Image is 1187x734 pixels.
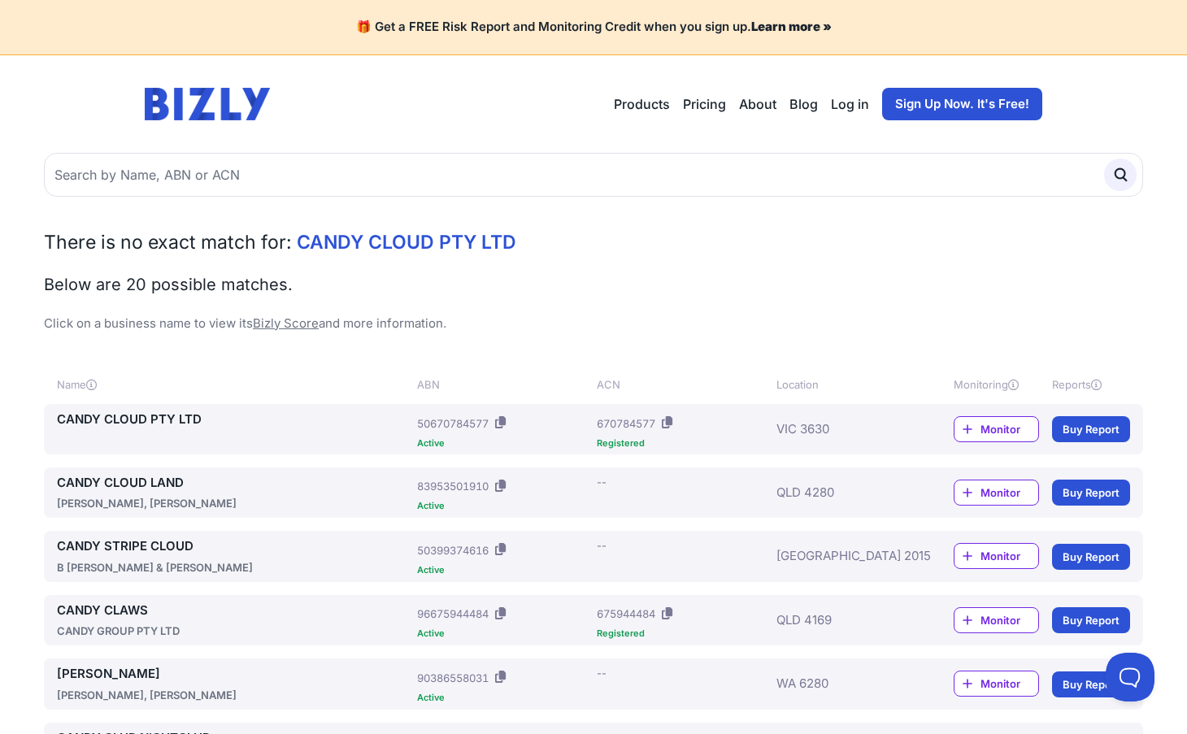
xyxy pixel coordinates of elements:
a: Pricing [683,94,726,114]
span: Monitor [980,548,1038,564]
a: CANDY CLOUD PTY LTD [57,410,411,429]
a: [PERSON_NAME] [57,665,411,684]
a: Buy Report [1052,671,1130,697]
a: CANDY CLOUD LAND [57,474,411,493]
a: Buy Report [1052,480,1130,506]
a: Log in [831,94,869,114]
div: [PERSON_NAME], [PERSON_NAME] [57,495,411,511]
p: Click on a business name to view its and more information. [44,315,1143,333]
a: Blog [789,94,818,114]
div: Registered [597,629,770,638]
div: Active [417,629,590,638]
span: Monitor [980,421,1038,437]
div: Active [417,502,590,510]
a: Monitor [954,607,1039,633]
span: Monitor [980,612,1038,628]
span: Below are 20 possible matches. [44,275,293,294]
div: ACN [597,376,770,393]
span: Monitor [980,484,1038,501]
a: Monitor [954,671,1039,697]
div: Name [57,376,411,393]
button: Products [614,94,670,114]
div: Active [417,693,590,702]
div: 83953501910 [417,478,489,494]
div: Reports [1052,376,1130,393]
div: 50399374616 [417,542,489,558]
a: Bizly Score [253,315,319,331]
div: 675944484 [597,606,655,622]
div: Active [417,566,590,575]
div: QLD 4280 [776,474,905,512]
a: CANDY STRIPE CLOUD [57,537,411,556]
a: Buy Report [1052,416,1130,442]
div: Location [776,376,905,393]
div: [PERSON_NAME], [PERSON_NAME] [57,687,411,703]
input: Search by Name, ABN or ACN [44,153,1143,197]
div: ABN [417,376,590,393]
iframe: Toggle Customer Support [1106,653,1154,701]
a: Buy Report [1052,544,1130,570]
div: VIC 3630 [776,410,905,448]
a: Learn more » [751,19,832,34]
div: -- [597,537,607,554]
a: Buy Report [1052,607,1130,633]
div: QLD 4169 [776,602,905,640]
div: Active [417,439,590,448]
div: CANDY GROUP PTY LTD [57,623,411,639]
div: [GEOGRAPHIC_DATA] 2015 [776,537,905,575]
div: Monitoring [954,376,1039,393]
div: Registered [597,439,770,448]
a: Sign Up Now. It's Free! [882,88,1042,120]
a: Monitor [954,480,1039,506]
h4: 🎁 Get a FREE Risk Report and Monitoring Credit when you sign up. [20,20,1167,35]
div: B [PERSON_NAME] & [PERSON_NAME] [57,559,411,575]
span: CANDY CLOUD PTY LTD [297,231,516,254]
a: Monitor [954,416,1039,442]
div: WA 6280 [776,665,905,703]
a: CANDY CLAWS [57,602,411,620]
div: -- [597,665,607,681]
div: 90386558031 [417,670,489,686]
div: 670784577 [597,415,655,432]
span: Monitor [980,675,1038,692]
a: About [739,94,776,114]
span: There is no exact match for: [44,231,292,254]
div: 96675944484 [417,606,489,622]
div: 50670784577 [417,415,489,432]
a: Monitor [954,543,1039,569]
div: -- [597,474,607,490]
